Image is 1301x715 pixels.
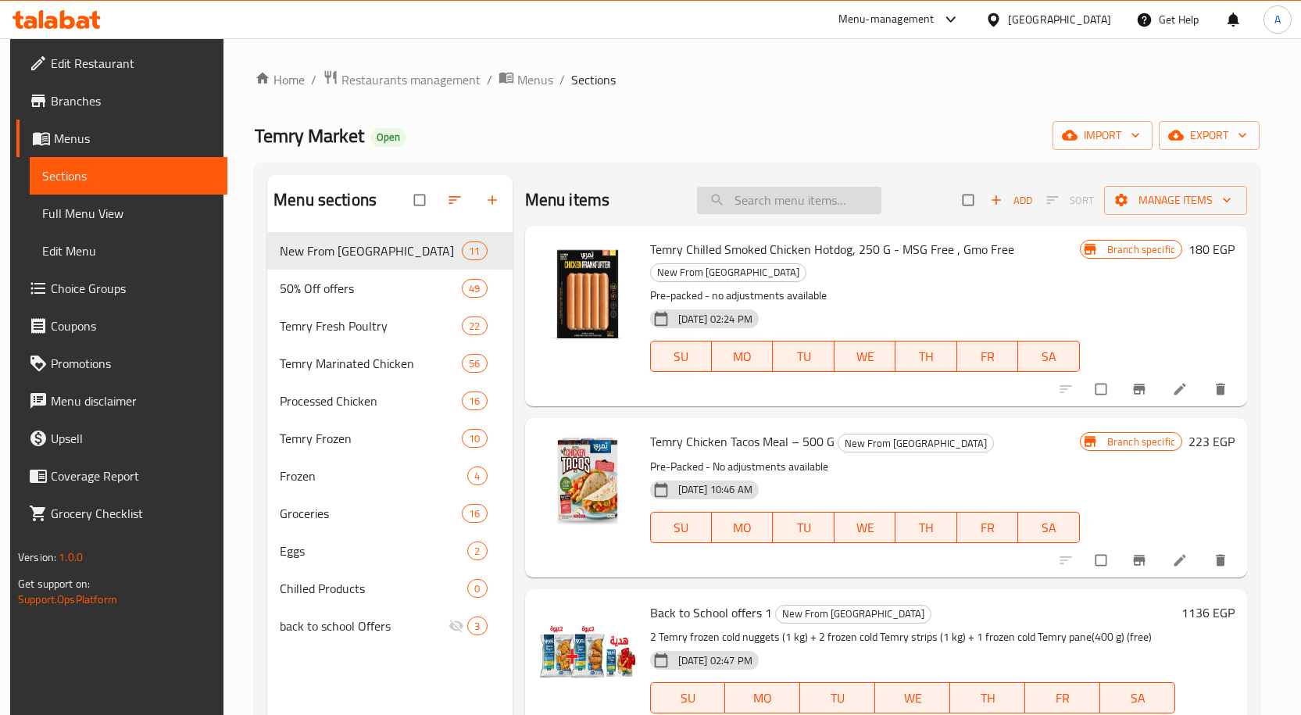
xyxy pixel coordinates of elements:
[468,619,486,634] span: 3
[30,232,227,270] a: Edit Menu
[806,687,869,710] span: TU
[280,241,462,260] div: New From Temry
[835,512,895,543] button: WE
[957,512,1018,543] button: FR
[16,345,227,382] a: Promotions
[841,517,889,539] span: WE
[1008,11,1111,28] div: [GEOGRAPHIC_DATA]
[280,279,462,298] div: 50% Off offers
[1086,545,1119,575] span: Select to update
[672,653,759,668] span: [DATE] 02:47 PM
[775,605,931,624] div: New From Temry
[311,70,316,89] li: /
[267,495,512,532] div: Groceries16
[463,506,486,521] span: 16
[438,183,475,217] span: Sort sections
[18,589,117,610] a: Support.OpsPlatform
[650,457,1080,477] p: Pre-Packed - No adjustments available
[280,391,462,410] span: Processed Chicken
[462,504,487,523] div: items
[42,166,215,185] span: Sections
[517,70,553,89] span: Menus
[267,457,512,495] div: Frozen4
[463,356,486,371] span: 56
[838,434,993,452] span: New From [GEOGRAPHIC_DATA]
[525,188,610,212] h2: Menu items
[779,345,827,368] span: TU
[463,319,486,334] span: 22
[462,391,487,410] div: items
[42,204,215,223] span: Full Menu View
[280,504,462,523] span: Groceries
[1159,121,1260,150] button: export
[370,130,406,144] span: Open
[1172,552,1191,568] a: Edit menu item
[267,232,512,270] div: New From [GEOGRAPHIC_DATA]11
[16,270,227,307] a: Choice Groups
[468,469,486,484] span: 4
[895,341,956,372] button: TH
[895,512,956,543] button: TH
[462,354,487,373] div: items
[467,542,487,560] div: items
[51,91,215,110] span: Branches
[1025,682,1100,713] button: FR
[341,70,481,89] span: Restaurants management
[1018,512,1079,543] button: SA
[51,504,215,523] span: Grocery Checklist
[650,601,772,624] span: Back to School offers 1
[463,394,486,409] span: 16
[1024,517,1073,539] span: SA
[650,286,1080,306] p: Pre-packed - no adjustments available
[902,345,950,368] span: TH
[462,429,487,448] div: items
[463,244,486,259] span: 11
[51,354,215,373] span: Promotions
[538,238,638,338] img: Temry Chilled Smoked Chicken Hotdog, 250 G - MSG Free , Gmo Free
[51,391,215,410] span: Menu disclaimer
[773,341,834,372] button: TU
[875,682,950,713] button: WE
[280,316,462,335] div: Temry Fresh Poultry
[267,420,512,457] div: Temry Frozen10
[1274,11,1281,28] span: A
[838,10,935,29] div: Menu-management
[986,188,1036,213] button: Add
[538,431,638,531] img: Temry Chicken Tacos Meal – 500 G
[957,341,1018,372] button: FR
[835,341,895,372] button: WE
[267,382,512,420] div: Processed Chicken16
[1188,238,1235,260] h6: 180 EGP
[462,241,487,260] div: items
[1101,434,1181,449] span: Branch specific
[18,574,90,594] span: Get support on:
[16,82,227,120] a: Branches
[718,345,767,368] span: MO
[800,682,875,713] button: TU
[650,238,1014,261] span: Temry Chilled Smoked Chicken Hotdog, 250 G - MSG Free , Gmo Free
[571,70,616,89] span: Sections
[1188,431,1235,452] h6: 223 EGP
[712,512,773,543] button: MO
[280,542,467,560] div: Eggs
[650,430,835,453] span: Temry Chicken Tacos Meal – 500 G
[773,512,834,543] button: TU
[1203,543,1241,577] button: delete
[273,188,377,212] h2: Menu sections
[51,467,215,485] span: Coverage Report
[462,316,487,335] div: items
[1031,687,1094,710] span: FR
[712,341,773,372] button: MO
[1101,242,1181,257] span: Branch specific
[1117,191,1235,210] span: Manage items
[255,118,364,153] span: Temry Market
[1106,687,1169,710] span: SA
[467,617,487,635] div: items
[267,570,512,607] div: Chilled Products0
[776,605,931,623] span: New From [GEOGRAPHIC_DATA]
[1053,121,1153,150] button: import
[16,382,227,420] a: Menu disclaimer
[280,579,467,598] span: Chilled Products
[1122,543,1160,577] button: Branch-specific-item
